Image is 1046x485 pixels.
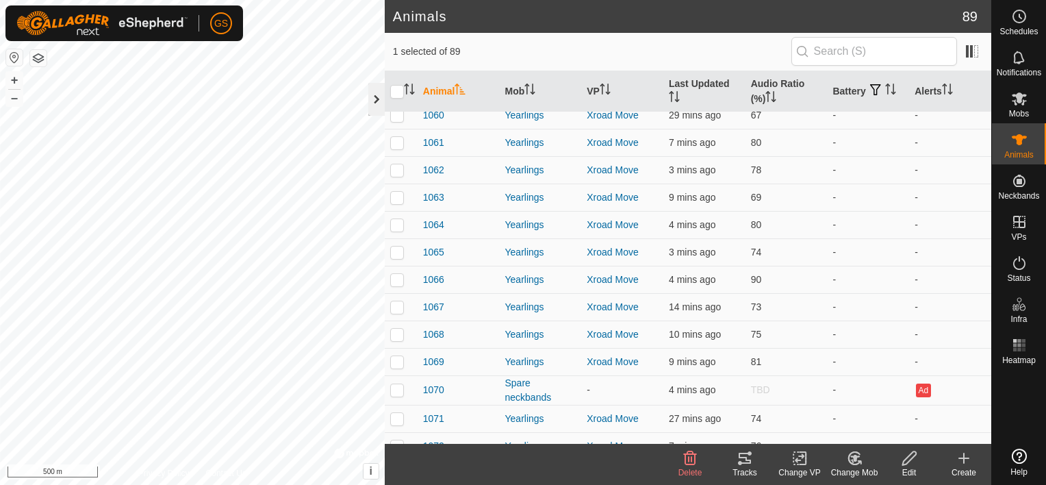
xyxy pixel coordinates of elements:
span: 69 [751,192,762,203]
span: Animals [1004,151,1034,159]
a: Xroad Move [587,137,638,148]
div: Yearlings [505,355,576,369]
a: Xroad Move [587,164,638,175]
span: 1066 [423,273,444,287]
a: Xroad Move [587,247,638,258]
td: - [827,238,909,266]
span: 1071 [423,412,444,426]
td: - [827,266,909,293]
span: Mobs [1009,110,1029,118]
a: Privacy Policy [138,467,190,480]
button: Ad [916,384,931,397]
span: Notifications [997,69,1041,77]
span: Infra [1010,315,1027,323]
span: 1070 [423,383,444,397]
span: 18 Aug 2025, 7:16 am [669,329,721,340]
span: GS [214,16,228,31]
span: Delete [678,468,702,477]
span: 80 [751,219,762,230]
td: - [827,184,909,211]
span: 1069 [423,355,444,369]
app-display-virtual-paddock-transition: - [587,384,590,395]
span: 18 Aug 2025, 7:24 am [669,164,715,175]
td: - [827,375,909,405]
span: 18 Aug 2025, 7:22 am [669,384,715,395]
td: - [909,293,991,321]
th: Battery [827,71,909,112]
span: 18 Aug 2025, 7:23 am [669,274,715,285]
span: 1068 [423,327,444,342]
div: Yearlings [505,439,576,453]
button: Map Layers [30,50,47,66]
a: Xroad Move [587,356,638,367]
th: Animal [418,71,500,112]
td: - [827,129,909,156]
span: i [370,465,372,477]
span: 67 [751,110,762,121]
p-sorticon: Activate to sort [942,86,953,97]
span: 18 Aug 2025, 6:58 am [669,110,721,121]
a: Xroad Move [587,301,638,312]
button: – [6,90,23,106]
td: - [827,211,909,238]
p-sorticon: Activate to sort [524,86,535,97]
span: 1067 [423,300,444,314]
a: Xroad Move [587,440,638,451]
span: 18 Aug 2025, 7:13 am [669,301,721,312]
button: + [6,72,23,88]
div: Yearlings [505,245,576,260]
img: Gallagher Logo [16,11,188,36]
td: - [909,405,991,432]
span: 89 [962,6,978,27]
div: Yearlings [505,190,576,205]
span: 18 Aug 2025, 7:22 am [669,219,715,230]
span: Neckbands [998,192,1039,200]
th: Last Updated [663,71,745,112]
span: 73 [751,301,762,312]
div: Yearlings [505,327,576,342]
span: 1 selected of 89 [393,45,791,59]
p-sorticon: Activate to sort [455,86,465,97]
td: - [909,211,991,238]
a: Xroad Move [587,413,638,424]
span: VPs [1011,233,1026,241]
td: - [909,432,991,460]
div: Yearlings [505,136,576,150]
div: Yearlings [505,300,576,314]
div: Change VP [772,467,827,479]
span: 75 [751,329,762,340]
td: - [909,101,991,129]
span: 1064 [423,218,444,232]
p-sorticon: Activate to sort [885,86,896,97]
span: 1060 [423,108,444,123]
th: Audio Ratio (%) [745,71,828,112]
div: Yearlings [505,163,576,177]
span: 1061 [423,136,444,150]
a: Xroad Move [587,110,638,121]
td: - [909,348,991,375]
div: Yearlings [505,273,576,287]
div: Yearlings [505,108,576,123]
a: Xroad Move [587,274,638,285]
h2: Animals [393,8,962,25]
p-sorticon: Activate to sort [404,86,415,97]
td: - [909,238,991,266]
th: VP [581,71,663,112]
p-sorticon: Activate to sort [765,93,776,104]
span: 81 [751,356,762,367]
span: 74 [751,413,762,424]
td: - [909,129,991,156]
a: Contact Us [206,467,246,480]
td: - [827,405,909,432]
td: - [827,321,909,348]
td: - [909,156,991,184]
span: 1072 [423,439,444,453]
span: Help [1010,468,1028,476]
span: 18 Aug 2025, 7:19 am [669,440,715,451]
div: Change Mob [827,467,882,479]
p-sorticon: Activate to sort [600,86,611,97]
th: Mob [500,71,582,112]
span: 80 [751,137,762,148]
button: Reset Map [6,49,23,66]
td: - [827,156,909,184]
